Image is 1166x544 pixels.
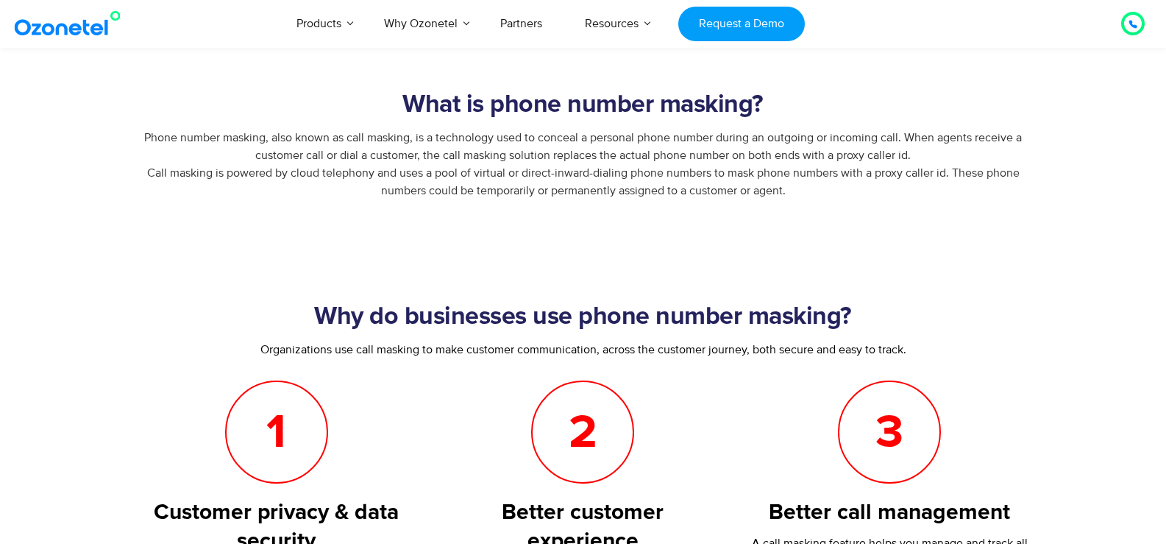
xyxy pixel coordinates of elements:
h5: 2 [533,382,633,482]
h5: 1 [227,382,327,482]
p: Organizations use call masking to make customer communication, across the customer journey, both ... [124,341,1043,358]
h3: Better call management [751,498,1028,527]
h2: What is phone number masking? [124,91,1043,120]
span: Phone number masking, also known as call masking, is a technology used to conceal a personal phon... [144,130,1022,198]
h2: Why do businesses use phone number masking? [124,303,1043,332]
a: Request a Demo [678,7,804,41]
h5: 3 [839,382,939,482]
